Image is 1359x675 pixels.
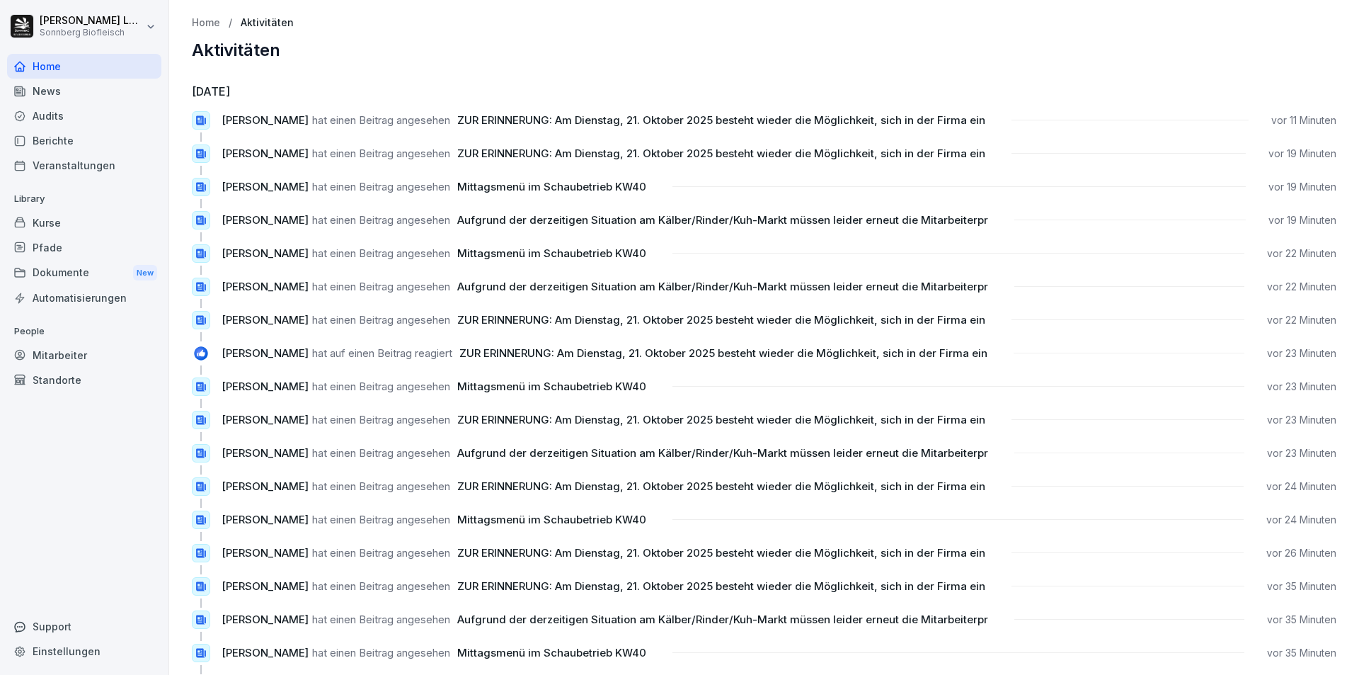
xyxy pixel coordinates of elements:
div: Audits [7,103,161,128]
a: Aktivitäten [241,17,294,29]
span: ZUR ERINNERUNG: Am Dienstag, 21. Oktober 2025 besteht wieder die Möglichkeit, sich in der Firma ein [459,346,987,360]
p: vor 35 Minuten [1267,579,1336,594]
span: hat einen Beitrag angesehen [312,147,450,160]
span: hat einen Beitrag angesehen [312,246,450,260]
span: hat einen Beitrag angesehen [312,280,450,293]
span: [PERSON_NAME] [222,147,309,160]
p: Sonnberg Biofleisch [40,28,143,38]
span: [PERSON_NAME] [222,313,309,327]
a: Pfade [7,235,161,260]
span: Aufgrund der derzeitigen Situation am Kälber/Rinder/Kuh-Markt müssen leider erneut die Mitarbeiterpr [457,213,988,227]
div: Support [7,614,161,639]
p: vor 22 Minuten [1267,313,1336,327]
span: Aufgrund der derzeitigen Situation am Kälber/Rinder/Kuh-Markt müssen leider erneut die Mitarbeiterpr [457,446,988,460]
span: [PERSON_NAME] [222,180,309,193]
p: Library [7,188,161,210]
p: vor 11 Minuten [1271,113,1336,127]
a: Home [7,54,161,79]
p: vor 35 Minuten [1267,613,1336,627]
span: [PERSON_NAME] [222,646,309,659]
p: vor 24 Minuten [1266,513,1336,527]
a: Einstellungen [7,639,161,664]
h6: [DATE] [192,83,1336,100]
p: vor 35 Minuten [1267,646,1336,660]
span: hat einen Beitrag angesehen [312,546,450,560]
div: New [133,265,157,281]
span: hat einen Beitrag angesehen [312,513,450,526]
span: Aufgrund der derzeitigen Situation am Kälber/Rinder/Kuh-Markt müssen leider erneut die Mitarbeiterpr [457,613,988,626]
p: vor 19 Minuten [1268,213,1336,227]
span: ZUR ERINNERUNG: Am Dienstag, 21. Oktober 2025 besteht wieder die Möglichkeit, sich in der Firma ein [457,579,985,593]
p: vor 22 Minuten [1267,246,1336,261]
span: [PERSON_NAME] [222,346,309,360]
p: vor 23 Minuten [1267,346,1336,361]
span: hat einen Beitrag angesehen [312,380,450,393]
span: hat einen Beitrag angesehen [312,180,450,193]
span: [PERSON_NAME] [222,446,309,460]
a: News [7,79,161,103]
a: Berichte [7,128,161,153]
span: [PERSON_NAME] [222,113,309,127]
p: / [229,17,232,29]
span: [PERSON_NAME] [222,513,309,526]
p: vor 19 Minuten [1268,147,1336,161]
span: ZUR ERINNERUNG: Am Dienstag, 21. Oktober 2025 besteht wieder die Möglichkeit, sich in der Firma ein [457,313,985,327]
span: [PERSON_NAME] [222,480,309,493]
p: People [7,320,161,343]
a: Home [192,17,220,29]
p: vor 23 Minuten [1267,380,1336,394]
span: hat einen Beitrag angesehen [312,646,450,659]
p: vor 24 Minuten [1266,480,1336,494]
span: hat einen Beitrag angesehen [312,413,450,426]
div: Dokumente [7,260,161,286]
span: hat einen Beitrag angesehen [312,313,450,327]
span: Mittagsmenü im Schaubetrieb KW40 [457,646,646,659]
span: hat auf einen Beitrag reagiert [312,346,452,360]
a: Kurse [7,210,161,235]
span: hat einen Beitrag angesehen [312,446,450,460]
span: [PERSON_NAME] [222,246,309,260]
p: vor 26 Minuten [1266,546,1336,560]
span: [PERSON_NAME] [222,280,309,293]
span: hat einen Beitrag angesehen [312,579,450,593]
span: [PERSON_NAME] [222,613,309,626]
span: ZUR ERINNERUNG: Am Dienstag, 21. Oktober 2025 besteht wieder die Möglichkeit, sich in der Firma ein [457,546,985,560]
span: hat einen Beitrag angesehen [312,113,450,127]
span: ZUR ERINNERUNG: Am Dienstag, 21. Oktober 2025 besteht wieder die Möglichkeit, sich in der Firma ein [457,113,985,127]
a: Veranstaltungen [7,153,161,178]
span: Mittagsmenü im Schaubetrieb KW40 [457,246,646,260]
h2: Aktivitäten [192,40,1336,60]
span: [PERSON_NAME] [222,579,309,593]
span: ZUR ERINNERUNG: Am Dienstag, 21. Oktober 2025 besteht wieder die Möglichkeit, sich in der Firma ein [457,413,985,426]
span: hat einen Beitrag angesehen [312,480,450,493]
a: Standorte [7,368,161,392]
a: DokumenteNew [7,260,161,286]
p: vor 19 Minuten [1268,180,1336,194]
span: Mittagsmenü im Schaubetrieb KW40 [457,513,646,526]
span: [PERSON_NAME] [222,546,309,560]
p: vor 23 Minuten [1267,413,1336,427]
span: ZUR ERINNERUNG: Am Dienstag, 21. Oktober 2025 besteht wieder die Möglichkeit, sich in der Firma ein [457,480,985,493]
span: ZUR ERINNERUNG: Am Dienstag, 21. Oktober 2025 besteht wieder die Möglichkeit, sich in der Firma ein [457,147,985,160]
span: Mittagsmenü im Schaubetrieb KW40 [457,180,646,193]
p: vor 22 Minuten [1267,280,1336,294]
span: hat einen Beitrag angesehen [312,613,450,626]
span: hat einen Beitrag angesehen [312,213,450,227]
a: Automatisierungen [7,285,161,310]
span: Aufgrund der derzeitigen Situation am Kälber/Rinder/Kuh-Markt müssen leider erneut die Mitarbeiterpr [457,280,988,293]
p: [PERSON_NAME] Lumetsberger [40,15,143,27]
a: Mitarbeiter [7,343,161,368]
p: vor 23 Minuten [1267,446,1336,460]
span: Mittagsmenü im Schaubetrieb KW40 [457,380,646,393]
